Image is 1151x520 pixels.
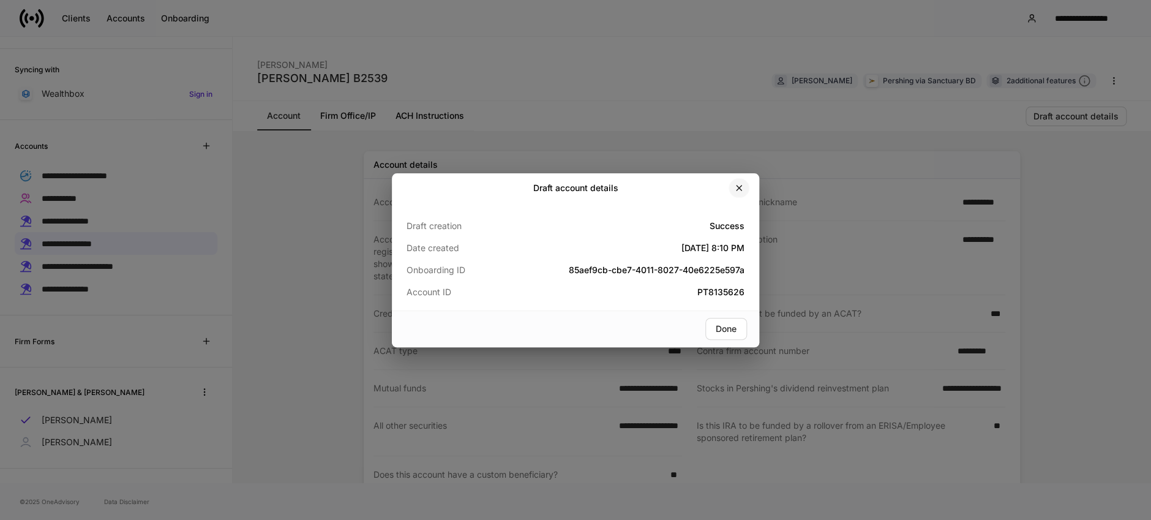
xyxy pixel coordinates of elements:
h5: Success [519,220,744,232]
p: Account ID [407,286,519,298]
h5: PT8135626 [519,286,744,298]
h5: [DATE] 8:10 PM [519,242,744,254]
button: Done [705,318,747,340]
p: Onboarding ID [407,264,519,276]
p: Date created [407,242,519,254]
h5: 85aef9cb-cbe7-4011-8027-40e6225e597a [519,264,744,276]
h2: Draft account details [533,182,618,194]
p: Draft creation [407,220,519,232]
div: Done [716,325,737,333]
